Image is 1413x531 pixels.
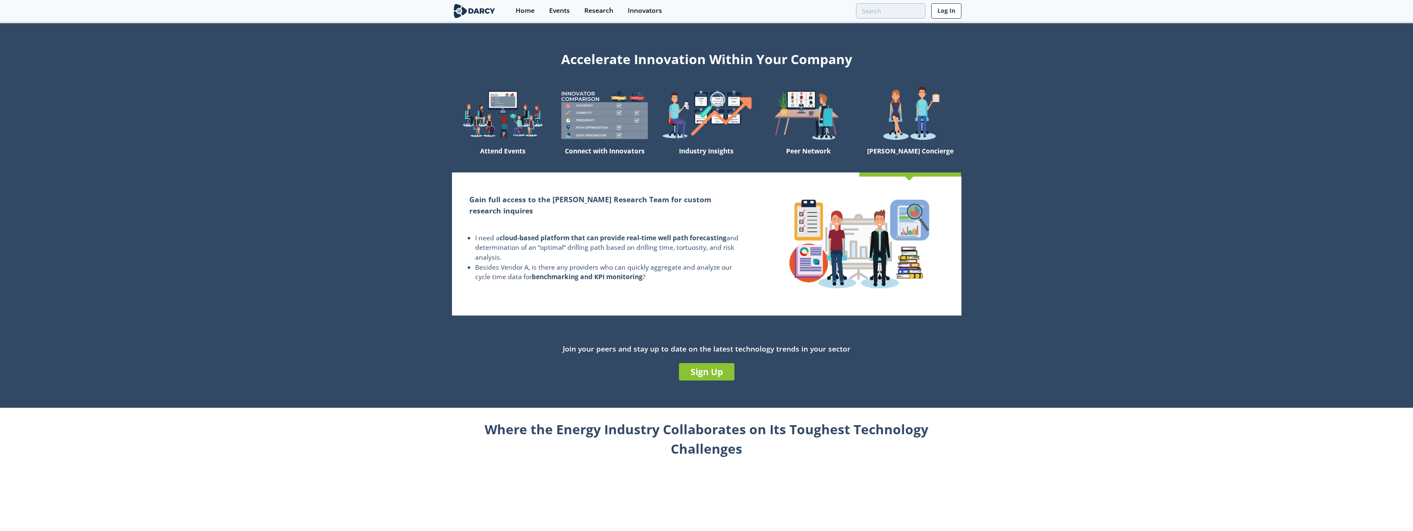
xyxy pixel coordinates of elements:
div: Home [516,7,535,14]
div: Innovators [628,7,662,14]
div: Events [549,7,570,14]
div: [PERSON_NAME] Concierge [859,144,961,172]
div: Connect with Innovators [554,144,655,172]
div: Peer Network [758,144,859,172]
strong: cloud-based platform that can provide real-time well path forecasting [500,233,727,242]
div: Industry Insights [655,144,757,172]
div: Attend Events [452,144,554,172]
strong: benchmarking and KPI monitoring [532,272,643,281]
a: Sign Up [679,363,734,380]
input: Advanced Search [856,3,925,19]
img: welcome-explore-560578ff38cea7c86bcfe544b5e45342.png [452,86,554,144]
img: welcome-find-a12191a34a96034fcac36f4ff4d37733.png [655,86,757,144]
div: Where the Energy Industry Collaborates on Its Toughest Technology Challenges [452,419,961,459]
li: Besides Vendor A, is there any providers who can quickly aggregate and analyze our cycle time dat... [475,263,740,282]
a: Log In [931,3,961,19]
h2: Gain full access to the [PERSON_NAME] Research Team for custom research inquires [469,194,740,216]
img: welcome-attend-b816887fc24c32c29d1763c6e0ddb6e6.png [758,86,859,144]
img: welcome-concierge-wide-20dccca83e9cbdbb601deee24fb8df72.png [859,86,961,144]
img: logo-wide.svg [452,4,497,18]
li: I need a and determination of an “optimal” drilling path based on drilling time, tortuosity, and ... [475,233,740,263]
img: welcome-compare-1b687586299da8f117b7ac84fd957760.png [554,86,655,144]
img: concierge-details-e70ed233a7353f2f363bd34cf2359179.png [783,193,936,294]
div: Research [584,7,613,14]
div: Accelerate Innovation Within Your Company [452,46,961,69]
